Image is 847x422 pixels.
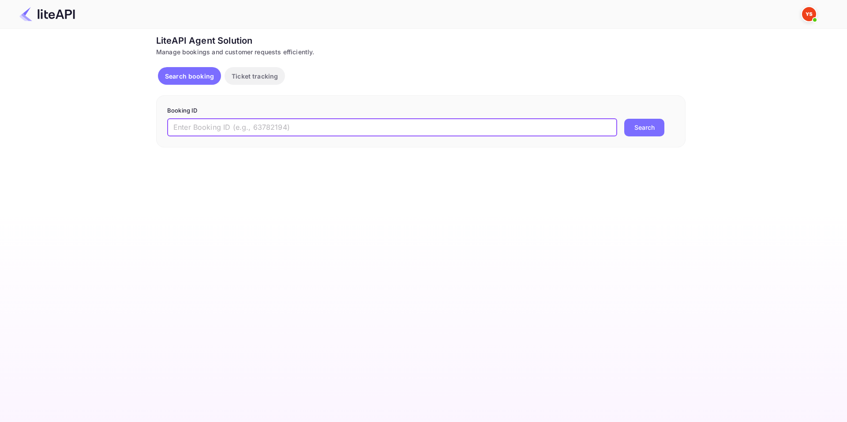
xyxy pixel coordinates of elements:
p: Booking ID [167,106,675,115]
button: Search [624,119,664,136]
p: Search booking [165,72,214,81]
p: Ticket tracking [232,72,278,81]
img: LiteAPI Logo [19,7,75,21]
input: Enter Booking ID (e.g., 63782194) [167,119,617,136]
img: Yandex Support [802,7,816,21]
div: LiteAPI Agent Solution [156,34,686,47]
div: Manage bookings and customer requests efficiently. [156,47,686,57]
